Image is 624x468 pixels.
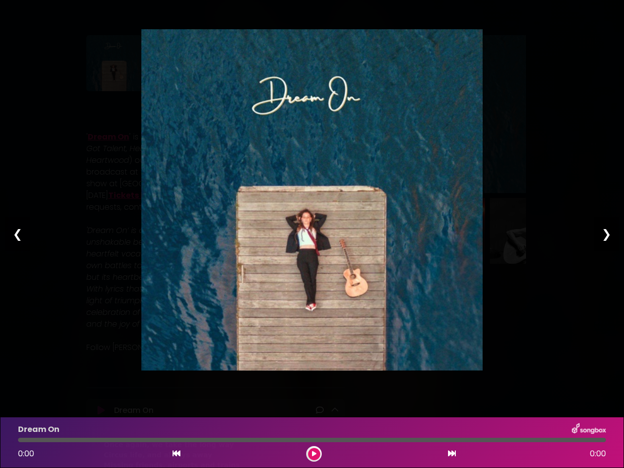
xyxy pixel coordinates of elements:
[590,448,606,460] span: 0:00
[572,423,606,436] img: songbox-logo-white.png
[18,448,34,459] span: 0:00
[18,424,59,435] p: Dream On
[594,217,619,251] div: ❯
[141,29,483,370] img: ph1XDLdHR4GkXty3NHGh
[5,217,30,251] div: ❮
